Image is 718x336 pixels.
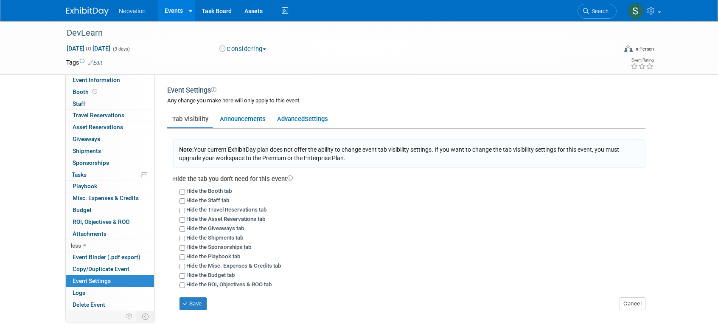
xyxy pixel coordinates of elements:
a: Event Settings [66,275,154,287]
div: In-Person [634,46,654,52]
a: Staff [66,98,154,110]
span: Tasks [72,171,87,178]
span: Note: [179,146,194,153]
td: Personalize Event Tab Strip [122,311,137,322]
span: Event Information [73,76,120,83]
span: Logs [73,289,85,296]
span: Booth not reserved yet [91,88,99,95]
span: Event Settings [73,277,111,284]
a: Search [578,4,617,19]
label: Hide the Playbook tab [186,253,240,260]
a: Attachments [66,228,154,240]
a: Travel Reservations [66,110,154,121]
img: ExhibitDay [66,7,109,16]
label: Hide the Sponsorships tab [186,244,251,250]
a: less [66,240,154,251]
td: Tags [66,58,102,67]
a: Edit [88,60,102,66]
a: Event Information [66,74,154,86]
label: Hide the Giveaways tab [186,225,244,232]
span: (3 days) [112,46,130,52]
a: Copy/Duplicate Event [66,263,154,275]
label: Hide the Asset Reservations tab [186,216,265,222]
a: Delete Event [66,299,154,311]
img: Format-Inperson.png [624,45,633,52]
label: Hide the Budget tab [186,272,235,278]
a: Giveaways [66,133,154,145]
label: Hide the Travel Reservations tab [186,206,266,213]
td: Toggle Event Tabs [137,311,154,322]
span: less [71,242,81,249]
label: Hide the Booth tab [186,188,232,194]
a: ROI, Objectives & ROO [66,216,154,228]
div: Hide the tab you don't need for this event [173,175,645,184]
span: Neovation [119,8,146,14]
span: Sponsorships [73,159,109,166]
a: Misc. Expenses & Credits [66,192,154,204]
span: to [84,45,93,52]
div: Event Rating [631,58,653,62]
span: Budget [73,206,92,213]
a: Tasks [66,169,154,181]
a: Event Binder (.pdf export) [66,251,154,263]
span: Attachments [73,230,107,237]
a: Shipments [66,145,154,157]
button: Cancel [620,297,645,310]
span: Giveaways [73,136,100,142]
span: ROI, Objectives & ROO [73,218,129,225]
span: Settings [305,115,328,123]
span: Playbook [73,183,97,189]
span: Travel Reservations [73,112,124,119]
button: Save [179,297,207,310]
span: Booth [73,88,99,95]
div: Event Format [567,44,654,57]
a: Sponsorships [66,157,154,169]
a: Tab Visibility [167,111,213,127]
span: Search [589,8,609,14]
span: Copy/Duplicate Event [73,265,129,272]
a: AdvancedSettings [272,111,333,127]
div: DevLearn [64,25,604,41]
label: Hide the ROI, Objectives & ROO tab [186,281,272,288]
a: Playbook [66,181,154,192]
label: Hide the Shipments tab [186,234,243,241]
a: Asset Reservations [66,121,154,133]
span: Asset Reservations [73,124,123,130]
span: Shipments [73,147,101,154]
img: Susan Hurrell [628,3,644,19]
label: Hide the Staff tab [186,197,229,203]
a: Logs [66,287,154,299]
span: Your current ExhibitDay plan does not offer the ability to change event tab visibility settings. ... [179,146,619,161]
label: Hide the Misc. Expenses & Credits tab [186,263,281,269]
span: Event Binder (.pdf export) [73,254,140,260]
span: Delete Event [73,301,105,308]
div: Any change you make here will only apply to this event. [167,97,645,113]
a: Budget [66,204,154,216]
button: Considering [216,45,269,54]
div: Event Settings [167,86,645,97]
a: Announcements [215,111,270,127]
span: Misc. Expenses & Credits [73,195,139,201]
span: [DATE] [DATE] [66,45,111,52]
a: Booth [66,86,154,98]
span: Staff [73,100,85,107]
